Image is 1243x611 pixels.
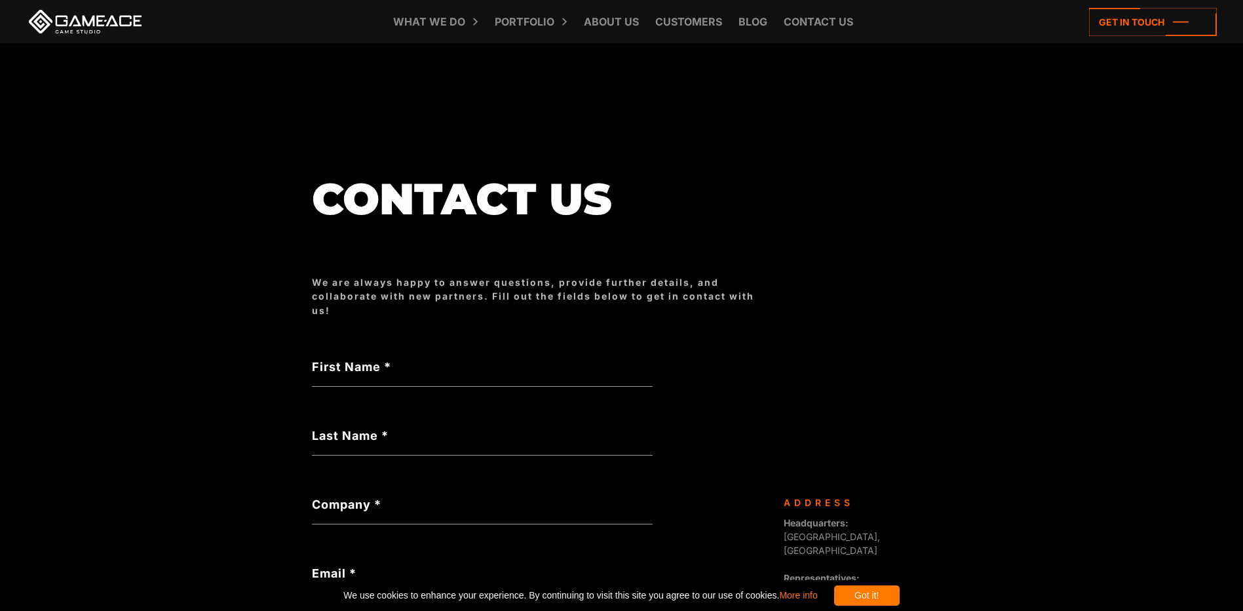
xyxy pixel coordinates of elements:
strong: Headquarters: [784,517,849,528]
a: Get in touch [1089,8,1217,36]
div: Address [784,496,921,509]
div: We are always happy to answer questions, provide further details, and collaborate with new partne... [312,275,771,317]
span: We use cookies to enhance your experience. By continuing to visit this site you agree to our use ... [343,585,817,606]
span: [GEOGRAPHIC_DATA], [GEOGRAPHIC_DATA] [784,517,880,556]
a: More info [779,590,817,601]
strong: Representatives: [784,572,860,583]
label: Last Name * [312,427,653,444]
h1: Contact us [312,175,771,223]
div: Got it! [834,585,900,606]
label: Company * [312,496,653,513]
label: First Name * [312,358,653,376]
label: Email * [312,564,653,582]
